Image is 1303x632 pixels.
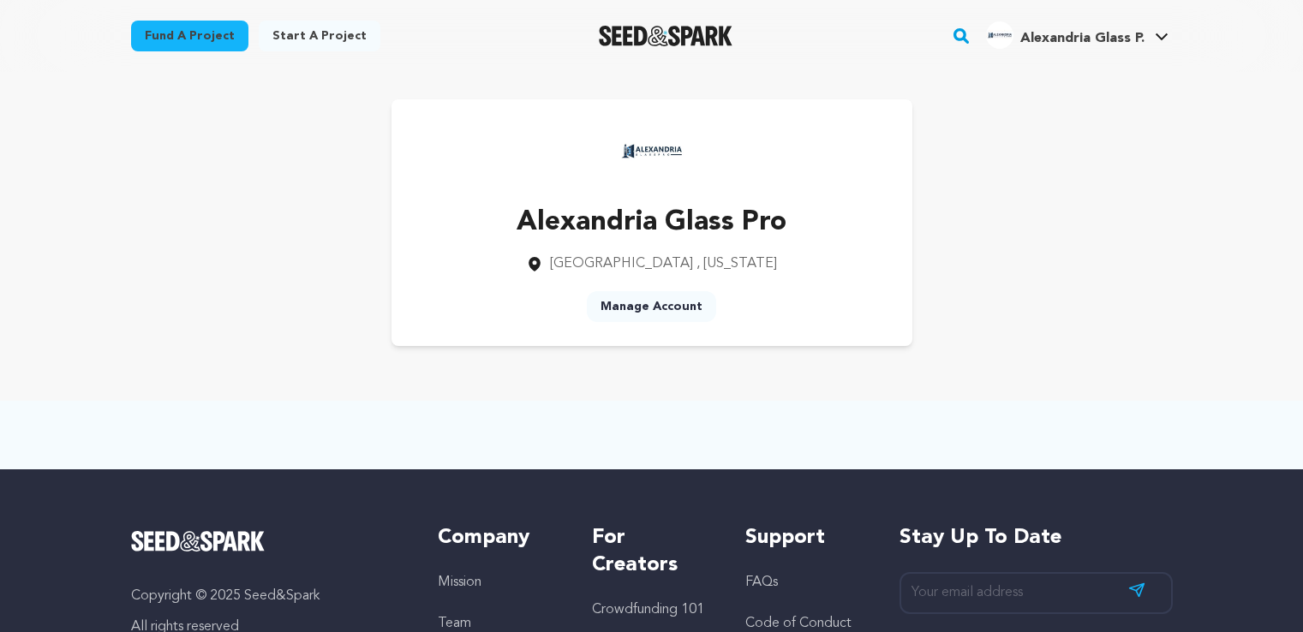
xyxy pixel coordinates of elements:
a: Manage Account [587,291,716,322]
img: 7596edcc817f951c.jpg [986,21,1013,49]
img: https://seedandspark-static.s3.us-east-2.amazonaws.com/images/User/002/281/007/medium/7596edcc817... [618,116,686,185]
div: Alexandria Glass P.'s Profile [986,21,1145,49]
a: Code of Conduct [745,617,852,630]
h5: Stay up to date [900,524,1173,552]
h5: Support [745,524,864,552]
a: Crowdfunding 101 [592,603,704,617]
a: Team [438,617,471,630]
span: , [US_STATE] [696,257,777,271]
a: Seed&Spark Homepage [131,531,404,552]
h5: For Creators [592,524,711,579]
input: Your email address [900,572,1173,614]
a: Alexandria Glass P.'s Profile [983,18,1172,49]
a: Start a project [259,21,380,51]
p: Copyright © 2025 Seed&Spark [131,586,404,606]
a: Mission [438,575,481,589]
span: Alexandria Glass P. [1020,32,1145,45]
img: Seed&Spark Logo [131,531,266,552]
span: [GEOGRAPHIC_DATA] [550,257,693,271]
h5: Company [438,524,557,552]
a: FAQs [745,575,778,589]
a: Seed&Spark Homepage [599,26,733,46]
a: Fund a project [131,21,248,51]
span: Alexandria Glass P.'s Profile [983,18,1172,54]
p: Alexandria Glass Pro [517,202,786,243]
img: Seed&Spark Logo Dark Mode [599,26,733,46]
